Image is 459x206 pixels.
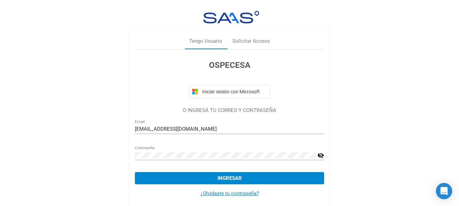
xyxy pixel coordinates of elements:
[200,190,259,196] a: ¿Olvidaste tu contraseña?
[436,183,452,199] div: Open Intercom Messenger
[189,85,270,98] button: Iniciar sesión con Microsoft
[217,175,242,181] span: Ingresar
[201,89,267,94] span: Iniciar sesión con Microsoft
[135,107,324,114] p: O INGRESÁ TU CORREO Y CONTRASEÑA
[135,59,324,71] h3: OSPECESA
[317,151,324,160] mat-icon: visibility_off
[189,37,222,45] div: Tengo Usuario
[135,172,324,184] button: Ingresar
[232,37,270,45] div: Solicitar Acceso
